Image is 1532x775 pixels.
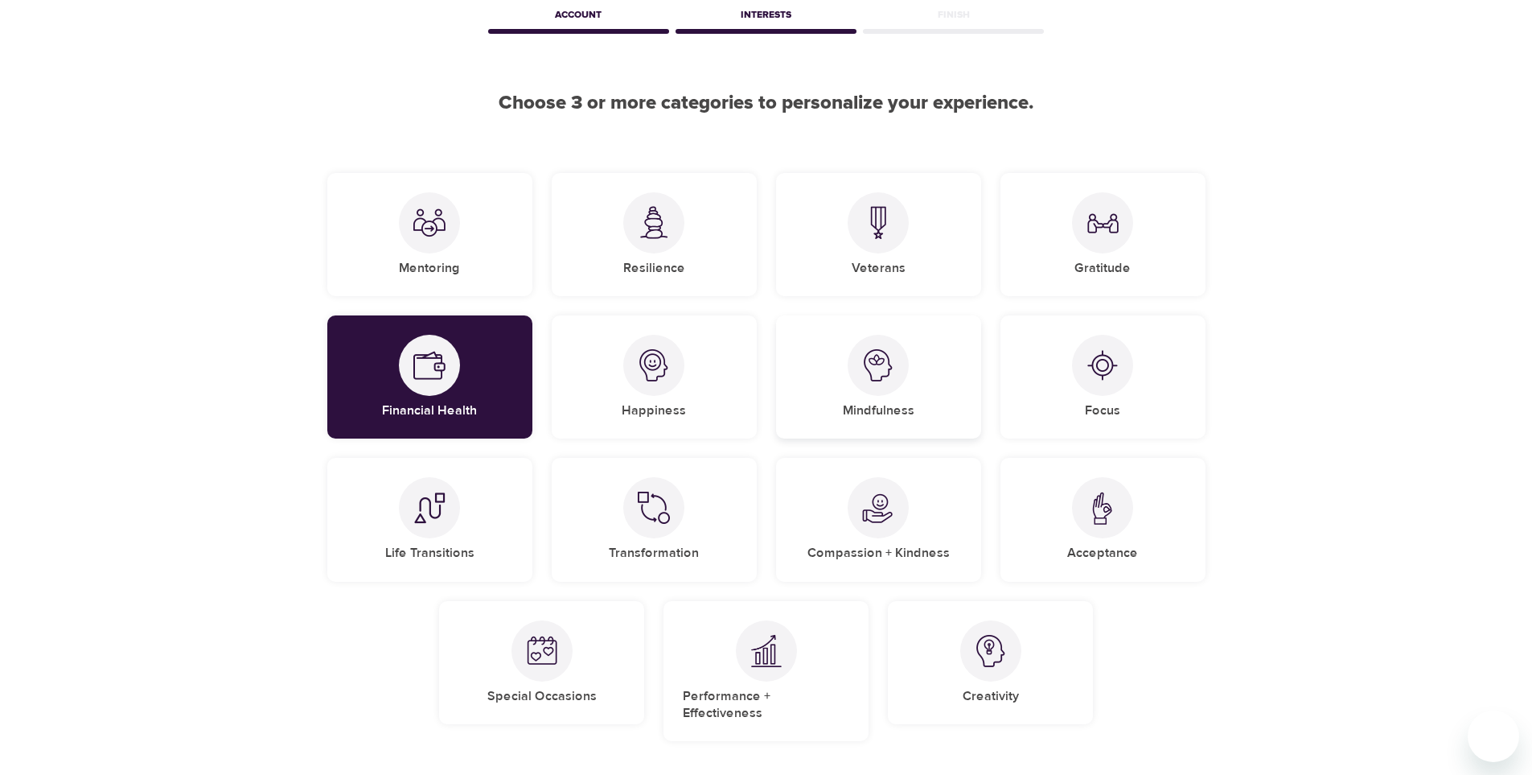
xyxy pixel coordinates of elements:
h5: Compassion + Kindness [807,545,950,562]
h5: Performance + Effectiveness [683,688,849,723]
h5: Creativity [963,688,1019,705]
img: Resilience [638,206,670,239]
img: Mindfulness [862,349,894,381]
img: Focus [1086,349,1119,381]
h5: Veterans [852,260,906,277]
div: HappinessHappiness [552,315,757,439]
div: MentoringMentoring [327,173,532,296]
div: Special OccasionsSpecial Occasions [439,601,644,724]
img: Creativity [975,635,1007,667]
img: Compassion + Kindness [862,492,894,524]
h5: Gratitude [1074,260,1131,277]
img: Gratitude [1086,207,1119,239]
h5: Mindfulness [843,402,914,419]
h5: Focus [1085,402,1120,419]
h5: Life Transitions [385,545,474,562]
div: Financial HealthFinancial Health [327,315,532,439]
img: Financial Health [413,349,446,381]
div: Life TransitionsLife Transitions [327,458,532,581]
h5: Transformation [609,545,699,562]
img: Veterans [862,206,894,239]
div: ResilienceResilience [552,173,757,296]
h5: Financial Health [382,402,477,419]
img: Life Transitions [413,492,446,524]
div: GratitudeGratitude [1000,173,1205,296]
div: MindfulnessMindfulness [776,315,981,439]
h5: Acceptance [1067,545,1138,562]
img: Happiness [638,349,670,381]
div: VeteransVeterans [776,173,981,296]
div: FocusFocus [1000,315,1205,439]
h5: Mentoring [399,260,460,277]
img: Performance + Effectiveness [750,634,782,667]
div: AcceptanceAcceptance [1000,458,1205,581]
img: Mentoring [413,207,446,239]
img: Special Occasions [526,635,558,667]
h5: Special Occasions [487,688,597,705]
iframe: Button to launch messaging window [1468,711,1519,762]
div: CreativityCreativity [888,601,1093,724]
h5: Resilience [623,260,685,277]
h2: Choose 3 or more categories to personalize your experience. [327,92,1205,115]
img: Acceptance [1086,492,1119,525]
div: TransformationTransformation [552,458,757,581]
div: Compassion + KindnessCompassion + Kindness [776,458,981,581]
img: Transformation [638,492,670,524]
div: Performance + EffectivenessPerformance + Effectiveness [663,601,869,742]
h5: Happiness [622,402,686,419]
